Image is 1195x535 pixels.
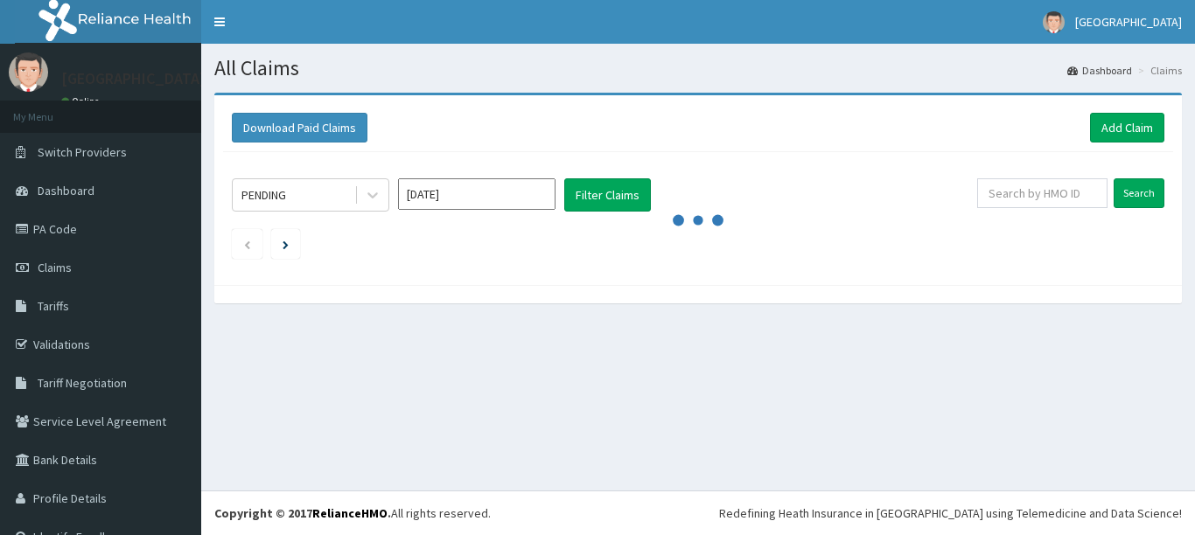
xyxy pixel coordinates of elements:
[201,490,1195,535] footer: All rights reserved.
[232,113,367,142] button: Download Paid Claims
[283,236,289,252] a: Next page
[38,144,127,160] span: Switch Providers
[9,52,48,92] img: User Image
[564,178,651,212] button: Filter Claims
[1075,14,1182,30] span: [GEOGRAPHIC_DATA]
[61,95,103,108] a: Online
[214,505,391,521] strong: Copyright © 2017 .
[1090,113,1164,142] a: Add Claim
[38,375,127,391] span: Tariff Negotiation
[61,71,206,87] p: [GEOGRAPHIC_DATA]
[241,186,286,204] div: PENDING
[312,505,388,521] a: RelianceHMO
[38,298,69,314] span: Tariffs
[214,57,1182,80] h1: All Claims
[38,260,72,275] span: Claims
[398,178,556,210] input: Select Month and Year
[1134,63,1182,78] li: Claims
[1043,11,1065,33] img: User Image
[719,504,1182,522] div: Redefining Heath Insurance in [GEOGRAPHIC_DATA] using Telemedicine and Data Science!
[1114,178,1164,208] input: Search
[977,178,1108,208] input: Search by HMO ID
[243,236,251,252] a: Previous page
[1067,63,1132,78] a: Dashboard
[672,194,724,247] svg: audio-loading
[38,183,94,198] span: Dashboard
